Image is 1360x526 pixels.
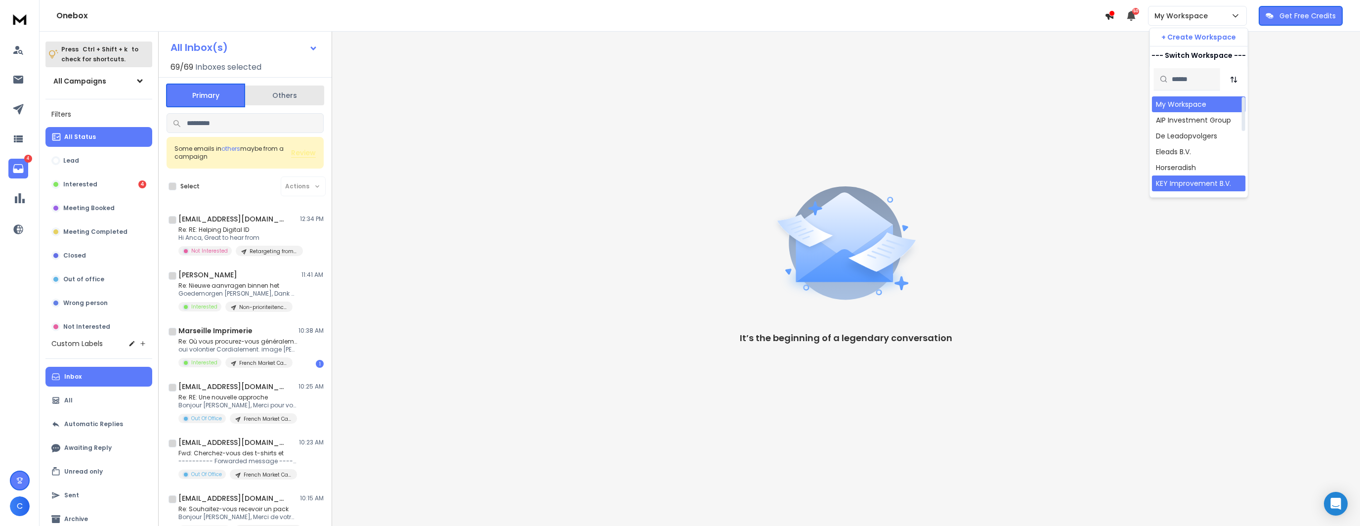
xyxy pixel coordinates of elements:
p: Non-prioriteitencampagne Hele Dag | Eleads [239,304,287,311]
button: Out of office [45,269,152,289]
button: Automatic Replies [45,414,152,434]
p: French Market Campaign | Group B | Ralateam | Max 1 per Company [244,415,291,423]
p: Archive [64,515,88,523]
p: Lead [63,157,79,165]
p: Out Of Office [191,471,222,478]
button: All Inbox(s) [163,38,326,57]
span: others [221,144,240,153]
p: Not Interested [63,323,110,331]
p: 11:41 AM [301,271,324,279]
button: Lead [45,151,152,171]
p: Interested [191,359,217,366]
p: 10:15 AM [300,494,324,502]
p: Unread only [64,468,103,476]
button: Wrong person [45,293,152,313]
button: All [45,391,152,410]
p: Inbox [64,373,82,381]
p: Sent [64,491,79,499]
h1: All Campaigns [53,76,106,86]
p: Re: Souhaitez-vous recevoir un pack [178,505,297,513]
h3: Custom Labels [51,339,103,349]
button: C [10,496,30,516]
button: Not Interested [45,317,152,337]
p: Interested [191,303,217,310]
button: Meeting Completed [45,222,152,242]
p: 10:25 AM [298,383,324,391]
h3: Inboxes selected [195,61,261,73]
button: Closed [45,246,152,265]
div: Some emails in maybe from a campaign [174,145,291,161]
p: Re: Où vous procurez-vous généralement [178,338,297,346]
p: Fwd: Cherchez-vous des t-shirts et [178,449,297,457]
p: Re: RE: Helping Digital ID [178,226,297,234]
p: Not Interested [191,247,228,255]
div: Eleads B.V. [1156,147,1191,157]
button: Awaiting Reply [45,438,152,458]
p: ---------- Forwarded message --------- From: [PERSON_NAME] [178,457,297,465]
h1: [EMAIL_ADDRESS][DOMAIN_NAME] [178,438,287,447]
p: --- Switch Workspace --- [1151,50,1246,60]
p: 12:34 PM [300,215,324,223]
button: Sort by Sort A-Z [1224,70,1244,89]
p: oui volontier Cordialement. image [PERSON_NAME] [178,346,297,353]
p: Re: RE: Une nouvelle approche [178,394,297,401]
button: Inbox [45,367,152,387]
button: All Campaigns [45,71,152,91]
h1: [EMAIL_ADDRESS][DOMAIN_NAME] [178,493,287,503]
h1: All Inbox(s) [170,43,228,52]
span: 69 / 69 [170,61,193,73]
p: Awaiting Reply [64,444,112,452]
button: Review [291,148,316,158]
button: Meeting Booked [45,198,152,218]
p: + Create Workspace [1161,32,1236,42]
p: Automatic Replies [64,420,123,428]
span: 50 [1132,8,1139,15]
div: KEY Improvement B.V. [1156,178,1231,188]
p: Bonjour [PERSON_NAME], Merci de votre retour. En [178,513,297,521]
p: 10:23 AM [299,438,324,446]
div: Leadyou [1156,194,1185,204]
p: Retargeting from CEO to [GEOGRAPHIC_DATA] | [DATE] [250,248,297,255]
h1: [PERSON_NAME] [178,270,237,280]
div: 1 [316,360,324,368]
p: 4 [24,155,32,163]
p: Re: Nieuwe aanvragen binnen het [178,282,297,290]
p: All Status [64,133,96,141]
p: Get Free Credits [1279,11,1336,21]
p: French Market Campaign | Group B | Ralateam | Max 1 per Company [239,359,287,367]
a: 4 [8,159,28,178]
p: All [64,396,73,404]
p: Meeting Completed [63,228,127,236]
img: logo [10,10,30,28]
p: Bonjour [PERSON_NAME], Merci pour votre réponse [178,401,297,409]
p: Closed [63,252,86,260]
p: French Market Campaign | Group B | Ralateam | Max 1 per Company [244,471,291,479]
button: All Status [45,127,152,147]
p: Hi Anca, Great to hear from [178,234,297,242]
p: Out of office [63,275,104,283]
h1: Onebox [56,10,1105,22]
button: + Create Workspace [1150,28,1248,46]
div: De Leadopvolgers [1156,131,1217,141]
p: Goedemorgen [PERSON_NAME], Dank voor je [178,290,297,298]
h1: [EMAIL_ADDRESS][DOMAIN_NAME] [178,382,287,392]
p: Press to check for shortcuts. [61,44,138,64]
button: Get Free Credits [1259,6,1343,26]
p: It’s the beginning of a legendary conversation [740,331,952,345]
button: Primary [166,84,245,107]
p: Out Of Office [191,415,222,422]
h3: Filters [45,107,152,121]
button: Unread only [45,462,152,482]
p: My Workspace [1154,11,1212,21]
h1: Marseille Imprimerie [178,326,253,336]
button: Sent [45,485,152,505]
p: Meeting Booked [63,204,115,212]
span: Ctrl + Shift + k [81,44,129,55]
div: My Workspace [1156,99,1206,109]
button: Interested4 [45,175,152,194]
button: Others [245,85,324,106]
div: 4 [138,180,146,188]
label: Select [180,182,200,190]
